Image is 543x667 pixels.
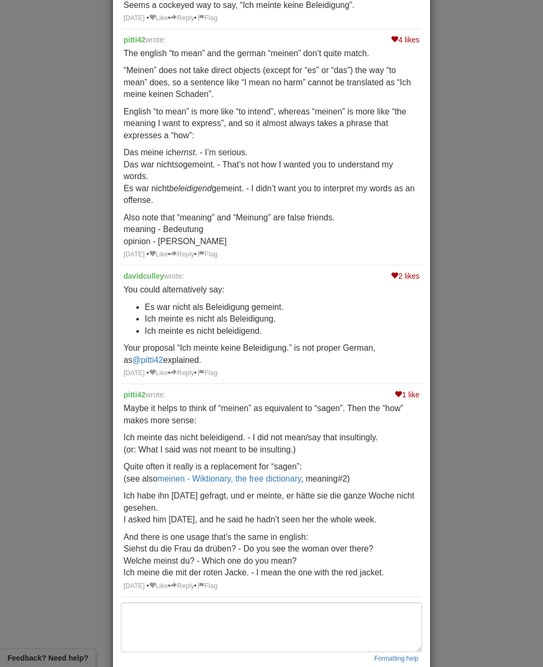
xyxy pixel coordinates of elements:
[395,389,419,400] div: 1 like
[170,14,194,22] a: Reply
[338,474,347,483] span: #2
[124,390,145,399] a: pitti42
[133,355,163,364] a: @pitti42
[149,369,168,377] a: Like
[145,313,419,325] li: Ich meinte es nicht als Beleidigung.
[124,490,419,526] p: Ich habe ihn [DATE] gefragt, und er meinte, er hätte sie die ganze Woche nicht gesehen. I asked h...
[145,325,419,337] li: Ich meinte es nicht beleidigend.
[124,106,419,142] p: English “to mean” is more like “to intend”, whereas “meinen” is more like “the meaning I want to ...
[177,148,195,157] em: ernst
[170,369,194,377] a: Reply
[124,250,419,260] div: • • •
[124,271,419,281] div: wrote:
[149,14,168,22] a: Like
[124,212,419,248] p: Also note that “meaning” and “Meinung” are false friends. meaning - Bedeutung opinion - [PERSON_N...
[124,147,419,207] p: Das meine ich . - I’m serious. Das war nicht gemeint. - That’s not how I wanted you to understand...
[149,582,168,590] a: Like
[124,272,164,280] a: davidculley
[124,582,145,590] a: [DATE]
[124,251,145,258] a: [DATE]
[371,652,422,665] button: Formatting help
[174,160,183,169] em: so
[124,35,145,44] a: pitti42
[124,65,419,101] p: “Meinen” does not take direct objects (except for “es” or “das”) the way “to mean” does, so a sen...
[124,284,419,296] p: You could alternatively say:
[197,369,219,378] a: Flag
[145,301,419,314] li: Es war nicht als Beleidigung gemeint.
[124,34,419,45] div: wrote:
[124,531,419,579] p: And there is one usage that’s the same in english: Siehst du die Frau da drüben? - Do you see the...
[124,48,419,60] p: The english “to mean” and the german “meinen” don’t quite match.
[124,403,419,426] p: Maybe it helps to think of “meinen” as equivalent to “sagen”. Then the “how” makes more sense:
[124,582,419,591] div: • • •
[124,14,419,23] div: • • •
[197,582,219,591] a: Flag
[157,474,301,483] a: meinen - Wiktionary, the free dictionary
[124,369,145,377] a: [DATE]
[124,342,419,366] p: Your proposal “Ich meinte keine Beleidigung.” is not proper German, as explained.
[124,461,419,485] p: Quite often it really is a replacement for “sagen”: (see also , meaning )
[124,389,419,400] div: wrote:
[124,14,145,22] a: [DATE]
[197,250,219,260] a: Flag
[391,271,419,281] div: 2 likes
[170,582,194,590] a: Reply
[170,251,194,258] a: Reply
[124,369,419,378] div: • • •
[149,251,168,258] a: Like
[197,14,219,23] a: Flag
[169,184,212,193] em: beleidigend
[391,34,419,45] div: 4 likes
[124,432,419,456] p: Ich meinte das nicht beleidigend. - I did not mean/say that insultingly. (or: What I said was not...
